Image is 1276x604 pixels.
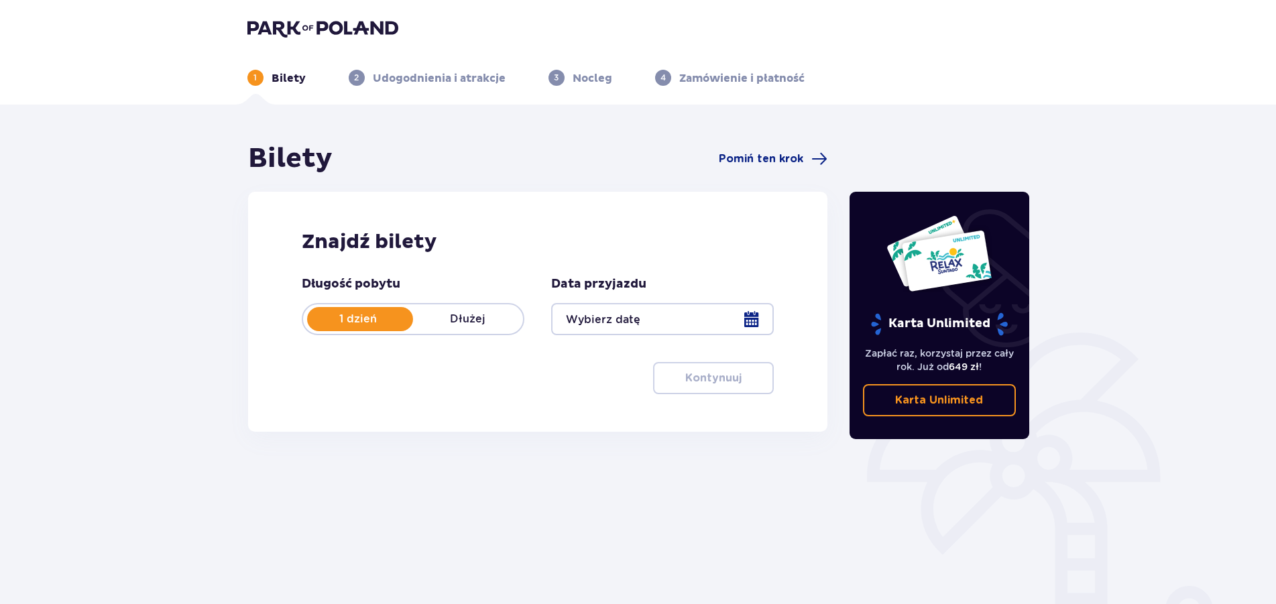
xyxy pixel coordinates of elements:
span: 649 zł [949,361,979,372]
img: Dwie karty całoroczne do Suntago z napisem 'UNLIMITED RELAX', na białym tle z tropikalnymi liśćmi... [886,215,992,292]
p: Data przyjazdu [551,276,646,292]
p: Udogodnienia i atrakcje [373,71,506,86]
span: Pomiń ten krok [719,152,803,166]
p: Karta Unlimited [895,393,983,408]
p: Nocleg [573,71,612,86]
p: 1 [253,72,257,84]
div: 4Zamówienie i płatność [655,70,805,86]
p: Dłużej [413,312,523,326]
h2: Znajdź bilety [302,229,774,255]
p: 3 [554,72,559,84]
p: Kontynuuj [685,371,742,385]
p: Zapłać raz, korzystaj przez cały rok. Już od ! [863,347,1016,373]
p: Zamówienie i płatność [679,71,805,86]
p: 4 [660,72,666,84]
img: Park of Poland logo [247,19,398,38]
div: 1Bilety [247,70,306,86]
div: 2Udogodnienia i atrakcje [349,70,506,86]
a: Karta Unlimited [863,384,1016,416]
p: 1 dzień [303,312,413,326]
p: Długość pobytu [302,276,400,292]
p: Bilety [272,71,306,86]
button: Kontynuuj [653,362,774,394]
div: 3Nocleg [548,70,612,86]
h1: Bilety [248,142,333,176]
a: Pomiń ten krok [719,151,827,167]
p: 2 [354,72,359,84]
p: Karta Unlimited [870,312,1009,336]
